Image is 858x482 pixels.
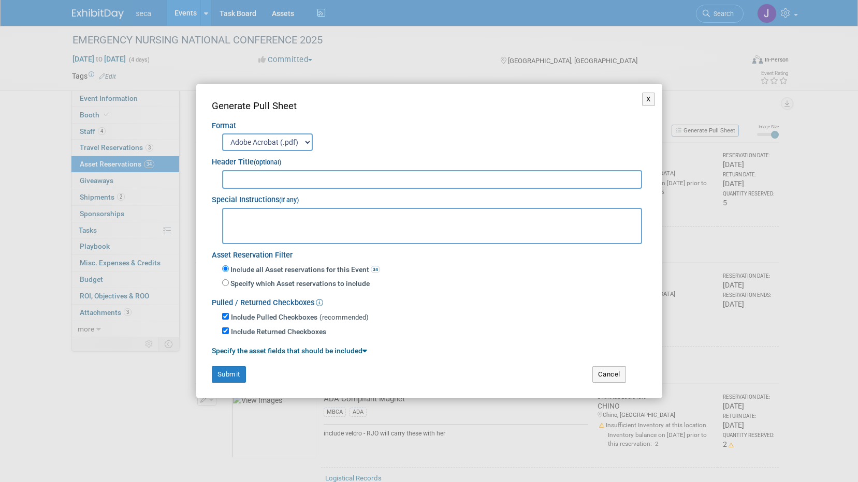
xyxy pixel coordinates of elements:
div: Header Title [212,151,647,168]
div: Generate Pull Sheet [212,99,647,113]
div: Special Instructions [212,189,647,206]
a: Specify the asset fields that should be included [212,347,367,355]
div: Asset Reservation Filter [212,244,647,261]
button: Submit [212,366,246,383]
span: (recommended) [319,313,369,321]
button: Cancel [592,366,626,383]
label: Include Pulled Checkboxes [231,312,317,323]
small: (if any) [279,197,299,204]
button: X [642,93,655,106]
small: (optional) [254,159,281,166]
span: 34 [371,266,380,273]
label: Include all Asset reservations for this Event [229,265,380,275]
label: Include Returned Checkboxes [231,327,326,337]
label: Specify which Asset reservations to include [229,279,370,289]
div: Format [212,113,647,132]
div: Pulled / Returned Checkboxes [212,292,647,309]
